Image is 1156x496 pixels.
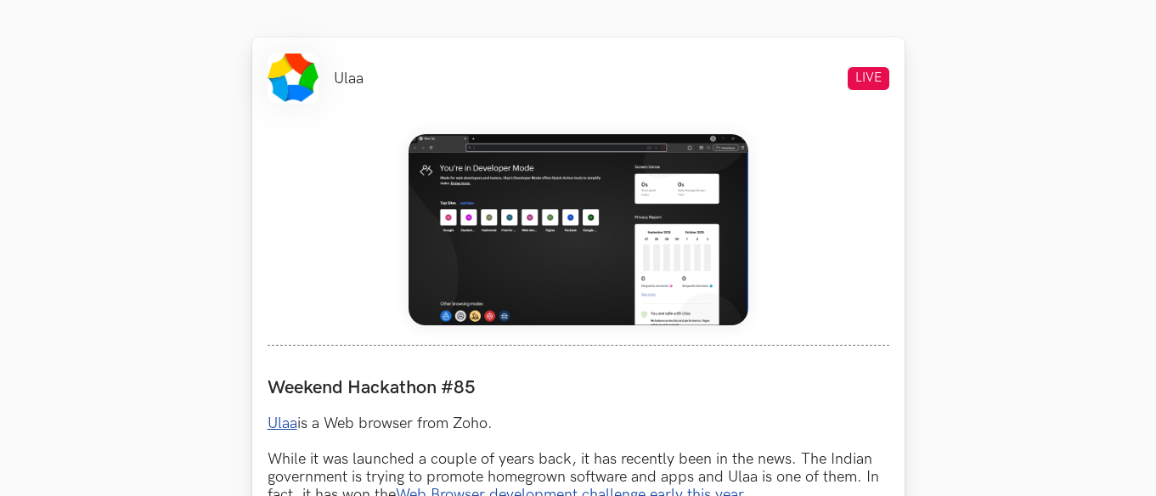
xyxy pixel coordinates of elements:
label: Weekend Hackathon #85 [268,376,889,399]
a: Ulaa [268,414,297,432]
li: Ulaa [334,70,364,87]
span: LIVE [848,67,889,90]
img: Weekend_Hackathon_85_banner.png [409,134,748,325]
